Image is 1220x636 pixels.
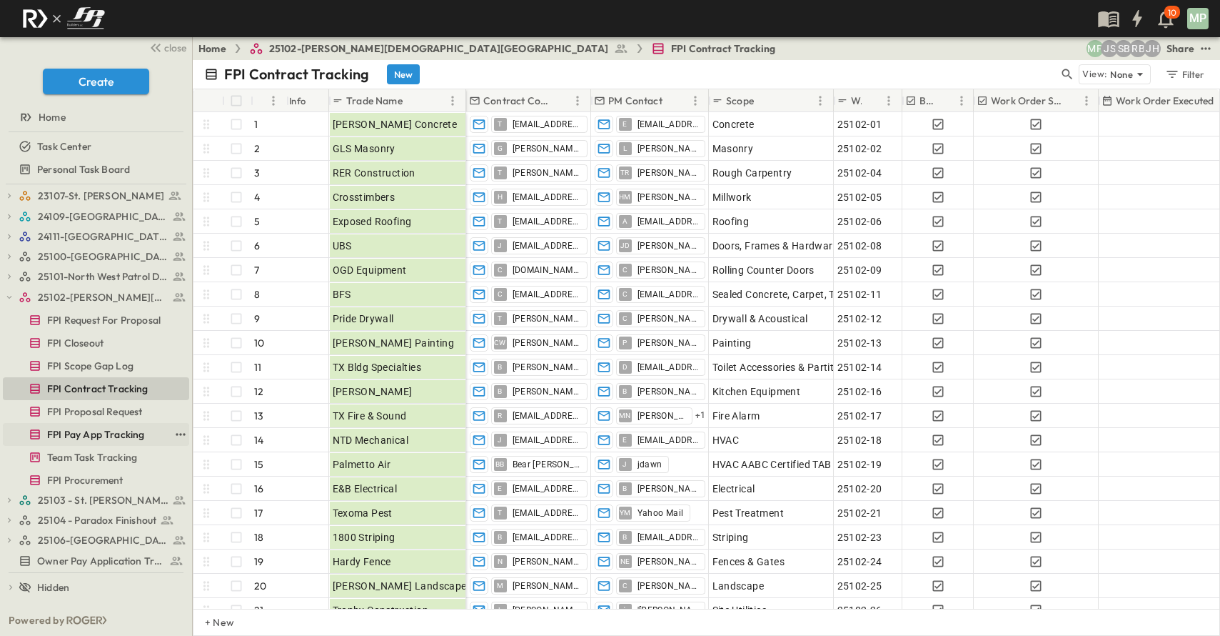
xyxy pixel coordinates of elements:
[254,166,260,180] p: 3
[513,556,581,567] span: [PERSON_NAME][EMAIL_ADDRESS][DOMAIN_NAME]
[254,287,260,302] p: 8
[286,89,329,112] div: Info
[3,529,189,552] div: 25106-St. Andrews Parking Lottest
[47,404,142,419] span: FPI Proposal Request
[620,512,631,513] span: YM
[712,360,854,374] span: Toilet Accessories & Partitions
[569,92,586,109] button: Menu
[620,172,630,173] span: TR
[637,216,699,227] span: [EMAIL_ADDRESS][DOMAIN_NAME]
[38,209,168,224] span: 24109-St. Teresa of Calcutta Parish Hall
[513,143,581,154] span: [PERSON_NAME][EMAIL_ADDRESS][DOMAIN_NAME]
[19,490,186,510] a: 25103 - St. [PERSON_NAME] Phase 2
[671,41,776,56] span: FPI Contract Tracking
[498,367,502,367] span: B
[38,290,168,304] span: 25102-Christ The Redeemer Anglican Church
[812,92,829,109] button: Menu
[513,483,581,495] span: [EMAIL_ADDRESS][DOMAIN_NAME]
[254,530,263,545] p: 18
[712,141,754,156] span: Masonry
[37,162,130,177] span: Personal Task Board
[333,287,351,302] span: BFS
[837,336,882,350] span: 25102-13
[513,532,581,543] span: [EMAIL_ADDRESS][DOMAIN_NAME]
[3,332,189,354] div: FPI Closeouttest
[712,506,785,520] span: Pest Treatment
[637,434,699,446] span: [EMAIL_ADDRESS][DOMAIN_NAME]
[3,509,189,532] div: 25104 - Paradox Finishouttest
[254,457,263,472] p: 15
[513,337,581,349] span: [PERSON_NAME]
[1078,92,1095,109] button: Menu
[622,439,627,440] span: E
[333,457,391,472] span: Palmetto Air
[38,189,164,203] span: 23107-St. [PERSON_NAME]
[19,510,186,530] a: 25104 - Paradox Finishout
[837,457,882,472] span: 25102-19
[3,286,189,309] div: 25102-Christ The Redeemer Anglican Churchtest
[837,117,882,131] span: 25102-01
[712,555,785,569] span: Fences & Gates
[837,263,882,277] span: 25102-09
[1082,66,1107,82] p: View:
[47,450,137,464] span: Team Task Tracking
[47,382,148,396] span: FPI Contract Tracking
[712,579,765,593] span: Landscape
[622,537,627,537] span: B
[498,269,503,270] span: C
[3,446,189,469] div: Team Task Trackingtest
[483,94,550,108] p: Contract Contact
[513,605,581,616] span: [PERSON_NAME][EMAIL_ADDRESS][DOMAIN_NAME]
[19,247,186,267] a: 25100-Vanguard Prep School
[513,434,581,446] span: [EMAIL_ADDRESS][DOMAIN_NAME]
[43,69,149,94] button: Create
[837,190,882,204] span: 25102-05
[333,506,393,520] span: Texoma Pest
[38,513,156,527] span: 25104 - Paradox Finishout
[333,117,458,131] span: [PERSON_NAME] Concrete
[224,64,370,84] p: FPI Contract Tracking
[205,615,213,630] p: + New
[622,367,627,367] span: D
[3,136,186,156] a: Task Center
[712,117,755,131] span: Concrete
[637,167,699,179] span: [PERSON_NAME]
[3,225,189,248] div: 24111-[GEOGRAPHIC_DATA]test
[254,214,260,229] p: 5
[333,336,455,350] span: [PERSON_NAME] Painting
[3,309,189,332] div: FPI Request For Proposaltest
[622,585,627,586] span: C
[19,227,186,247] a: 24111-[GEOGRAPHIC_DATA]
[172,426,189,443] button: test
[637,362,699,373] span: [EMAIL_ADDRESS][PERSON_NAME][DOMAIN_NAME]
[254,506,263,520] p: 17
[837,482,882,496] span: 25102-20
[498,197,503,197] span: H
[513,313,581,324] span: [PERSON_NAME][EMAIL_ADDRESS][DOMAIN_NAME]
[3,423,189,446] div: FPI Pay App Trackingtest
[498,439,502,440] span: J
[637,532,699,543] span: [EMAIL_ADDRESS][DOMAIN_NAME]
[249,41,628,56] a: 25102-[PERSON_NAME][DEMOGRAPHIC_DATA][GEOGRAPHIC_DATA]
[712,214,750,229] span: Roofing
[3,356,186,376] a: FPI Scope Gap Log
[254,482,263,496] p: 16
[513,167,581,179] span: [PERSON_NAME][EMAIL_ADDRESS][DOMAIN_NAME]
[269,41,608,56] span: 25102-[PERSON_NAME][DEMOGRAPHIC_DATA][GEOGRAPHIC_DATA]
[198,41,226,56] a: Home
[1087,40,1104,57] div: Monica Pruteanu (mpruteanu@fpibuilders.com)
[637,289,699,300] span: [EMAIL_ADDRESS][DOMAIN_NAME]
[712,482,755,496] span: Electrical
[837,287,882,302] span: 25102-11
[513,264,581,276] span: [DOMAIN_NAME][EMAIL_ADDRESS][DOMAIN_NAME]
[37,554,163,568] span: Owner Pay Application Tracking
[254,141,260,156] p: 2
[837,506,882,520] span: 25102-21
[38,249,168,264] span: 25100-Vanguard Prep School
[333,530,395,545] span: 1800 Striping
[444,92,461,109] button: Menu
